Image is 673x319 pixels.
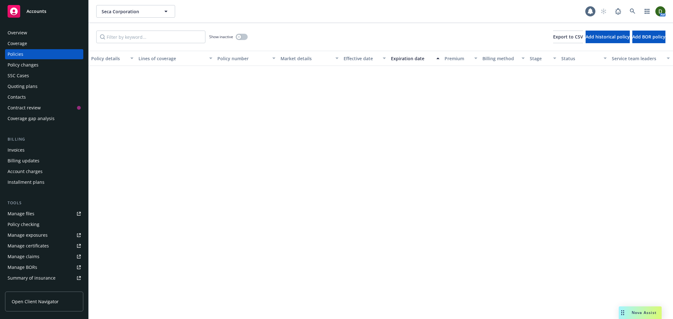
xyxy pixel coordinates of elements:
span: Accounts [27,9,46,14]
div: Summary of insurance [8,273,56,283]
div: Effective date [344,55,379,62]
div: Manage BORs [8,262,37,272]
span: Add historical policy [586,34,630,40]
div: Policy AI ingestions [8,284,48,294]
a: Coverage [5,38,83,49]
button: Policy number [215,51,278,66]
div: Expiration date [391,55,433,62]
a: Coverage gap analysis [5,113,83,124]
div: Service team leaders [612,55,663,62]
div: Policy checking [8,219,39,229]
div: Installment plans [8,177,44,187]
a: Policy checking [5,219,83,229]
div: Billing method [482,55,518,62]
a: Search [626,5,639,18]
a: Contacts [5,92,83,102]
input: Filter by keyword... [96,31,205,43]
button: Expiration date [388,51,442,66]
a: Manage certificates [5,241,83,251]
div: Manage files [8,209,34,219]
span: Nova Assist [632,310,657,315]
div: Overview [8,28,27,38]
button: Add historical policy [586,31,630,43]
a: Quoting plans [5,81,83,91]
a: Policy changes [5,60,83,70]
div: Status [561,55,600,62]
button: Premium [442,51,480,66]
div: Lines of coverage [139,55,205,62]
a: Contract review [5,103,83,113]
a: Overview [5,28,83,38]
a: Manage exposures [5,230,83,240]
a: Policies [5,49,83,59]
button: Add BOR policy [632,31,665,43]
div: Policy changes [8,60,38,70]
a: Manage BORs [5,262,83,272]
div: Manage certificates [8,241,49,251]
a: Switch app [641,5,653,18]
button: Lines of coverage [136,51,215,66]
div: Invoices [8,145,25,155]
a: Summary of insurance [5,273,83,283]
button: Effective date [341,51,388,66]
a: Billing updates [5,156,83,166]
button: Status [559,51,609,66]
div: Contract review [8,103,41,113]
button: Export to CSV [553,31,583,43]
span: Export to CSV [553,34,583,40]
div: Policy details [91,55,127,62]
button: Policy details [89,51,136,66]
a: Manage claims [5,252,83,262]
div: Contacts [8,92,26,102]
div: Manage claims [8,252,39,262]
div: Drag to move [619,306,627,319]
div: Tools [5,200,83,206]
div: Quoting plans [8,81,38,91]
a: Manage files [5,209,83,219]
a: Report a Bug [612,5,624,18]
button: Service team leaders [609,51,672,66]
div: SSC Cases [8,71,29,81]
div: Billing updates [8,156,39,166]
span: Add BOR policy [632,34,665,40]
span: Show inactive [209,34,233,39]
a: Policy AI ingestions [5,284,83,294]
div: Coverage [8,38,27,49]
a: Installment plans [5,177,83,187]
a: SSC Cases [5,71,83,81]
div: Account charges [8,166,43,177]
a: Accounts [5,3,83,20]
span: Open Client Navigator [12,298,59,305]
div: Billing [5,136,83,142]
button: Market details [278,51,341,66]
button: Nova Assist [619,306,662,319]
img: photo [655,6,665,16]
div: Coverage gap analysis [8,113,55,124]
span: Seca Corporation [102,8,156,15]
div: Policies [8,49,23,59]
div: Manage exposures [8,230,48,240]
button: Stage [527,51,559,66]
div: Policy number [217,55,269,62]
div: Stage [530,55,549,62]
a: Account charges [5,166,83,177]
a: Invoices [5,145,83,155]
a: Start snowing [597,5,610,18]
div: Premium [445,55,470,62]
button: Seca Corporation [96,5,175,18]
button: Billing method [480,51,527,66]
div: Market details [280,55,332,62]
